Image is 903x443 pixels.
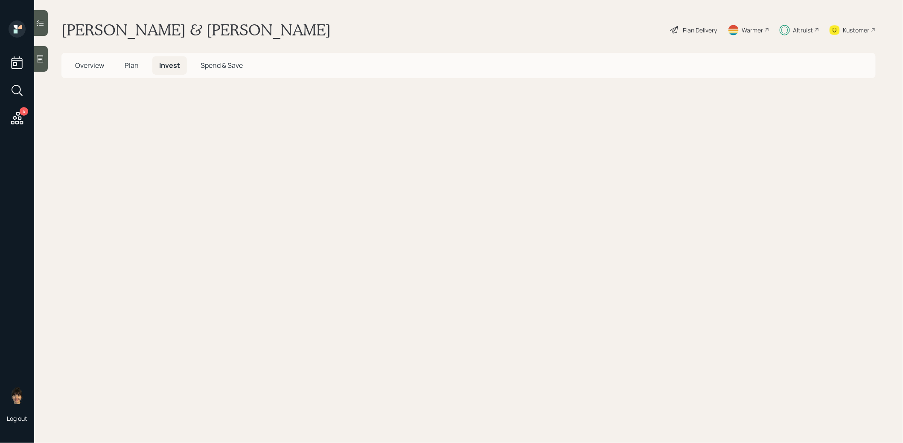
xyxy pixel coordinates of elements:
img: treva-nostdahl-headshot.png [9,387,26,404]
div: Kustomer [843,26,870,35]
h1: [PERSON_NAME] & [PERSON_NAME] [61,20,331,39]
div: Altruist [793,26,813,35]
div: Plan Delivery [683,26,717,35]
span: Plan [125,61,139,70]
div: Warmer [742,26,763,35]
span: Spend & Save [201,61,243,70]
div: Log out [7,414,27,423]
span: Overview [75,61,104,70]
div: 4 [20,107,28,116]
span: Invest [159,61,180,70]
